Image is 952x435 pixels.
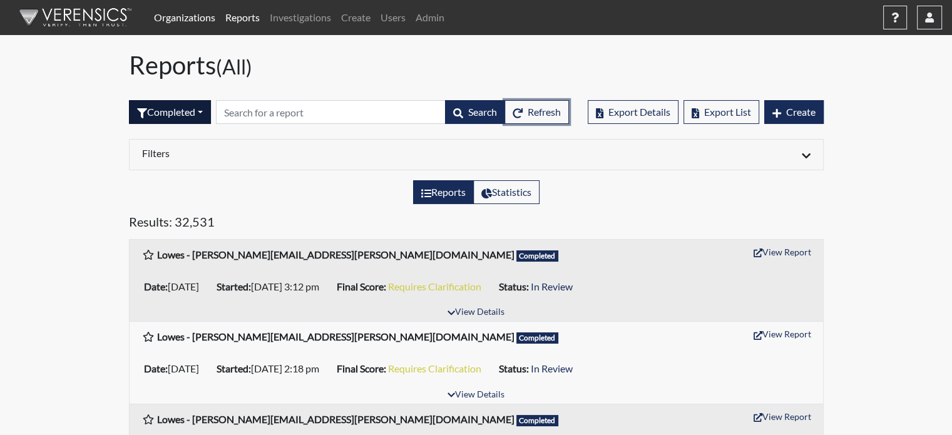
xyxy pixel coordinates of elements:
[786,106,816,118] span: Create
[157,330,514,342] b: Lowes - [PERSON_NAME][EMAIL_ADDRESS][PERSON_NAME][DOMAIN_NAME]
[217,280,251,292] b: Started:
[217,362,251,374] b: Started:
[157,248,514,260] b: Lowes - [PERSON_NAME][EMAIL_ADDRESS][PERSON_NAME][DOMAIN_NAME]
[442,304,510,321] button: View Details
[142,147,467,159] h6: Filters
[212,359,332,379] li: [DATE] 2:18 pm
[748,242,817,262] button: View Report
[265,5,336,30] a: Investigations
[516,415,559,426] span: Completed
[139,359,212,379] li: [DATE]
[129,100,211,124] div: Filter by interview status
[528,106,561,118] span: Refresh
[216,100,446,124] input: Search by Registration ID, Interview Number, or Investigation Name.
[376,5,411,30] a: Users
[139,277,212,297] li: [DATE]
[608,106,670,118] span: Export Details
[516,332,559,344] span: Completed
[473,180,540,204] label: View statistics about completed interviews
[144,280,168,292] b: Date:
[129,50,824,80] h1: Reports
[764,100,824,124] button: Create
[388,362,481,374] span: Requires Clarification
[337,362,386,374] b: Final Score:
[531,280,573,292] span: In Review
[337,280,386,292] b: Final Score:
[149,5,220,30] a: Organizations
[445,100,505,124] button: Search
[411,5,449,30] a: Admin
[499,362,529,374] b: Status:
[504,100,569,124] button: Refresh
[133,147,820,162] div: Click to expand/collapse filters
[748,324,817,344] button: View Report
[216,54,252,79] small: (All)
[531,362,573,374] span: In Review
[468,106,497,118] span: Search
[388,280,481,292] span: Requires Clarification
[748,407,817,426] button: View Report
[129,214,824,234] h5: Results: 32,531
[336,5,376,30] a: Create
[220,5,265,30] a: Reports
[516,250,559,262] span: Completed
[704,106,751,118] span: Export List
[442,387,510,404] button: View Details
[413,180,474,204] label: View the list of reports
[499,280,529,292] b: Status:
[683,100,759,124] button: Export List
[212,277,332,297] li: [DATE] 3:12 pm
[144,362,168,374] b: Date:
[588,100,678,124] button: Export Details
[157,413,514,425] b: Lowes - [PERSON_NAME][EMAIL_ADDRESS][PERSON_NAME][DOMAIN_NAME]
[129,100,211,124] button: Completed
